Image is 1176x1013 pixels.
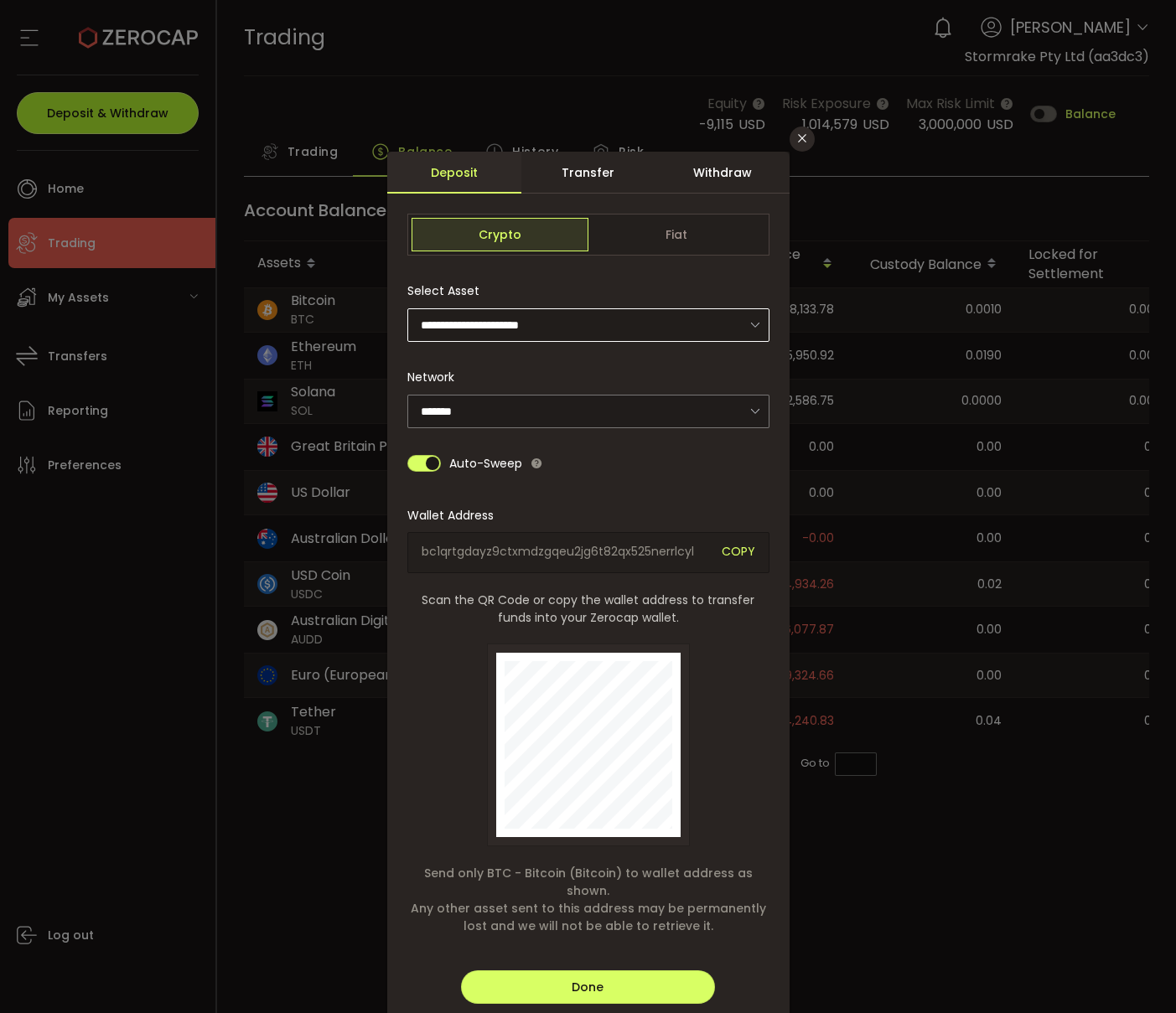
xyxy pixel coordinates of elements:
label: Select Asset [407,282,490,299]
span: COPY [722,543,755,562]
span: Scan the QR Code or copy the wallet address to transfer funds into your Zerocap wallet. [407,592,769,627]
span: Auto-Sweep [449,447,522,480]
div: Deposit [387,152,521,194]
button: Close [790,127,815,152]
div: Transfer [521,152,655,194]
span: bc1qrtgdayz9ctxmdzgqeu2jg6t82qx525nerrlcyl [422,543,709,562]
button: Done [461,970,714,1004]
label: Wallet Address [407,507,504,524]
span: Fiat [588,218,765,251]
span: Crypto [412,218,588,251]
span: Send only BTC - Bitcoin (Bitcoin) to wallet address as shown. [407,865,769,900]
span: Any other asset sent to this address may be permanently lost and we will not be able to retrieve it. [407,900,769,935]
iframe: Chat Widget [1092,933,1176,1013]
span: Done [572,979,604,995]
label: Network [407,369,464,385]
div: Withdraw [655,152,790,194]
